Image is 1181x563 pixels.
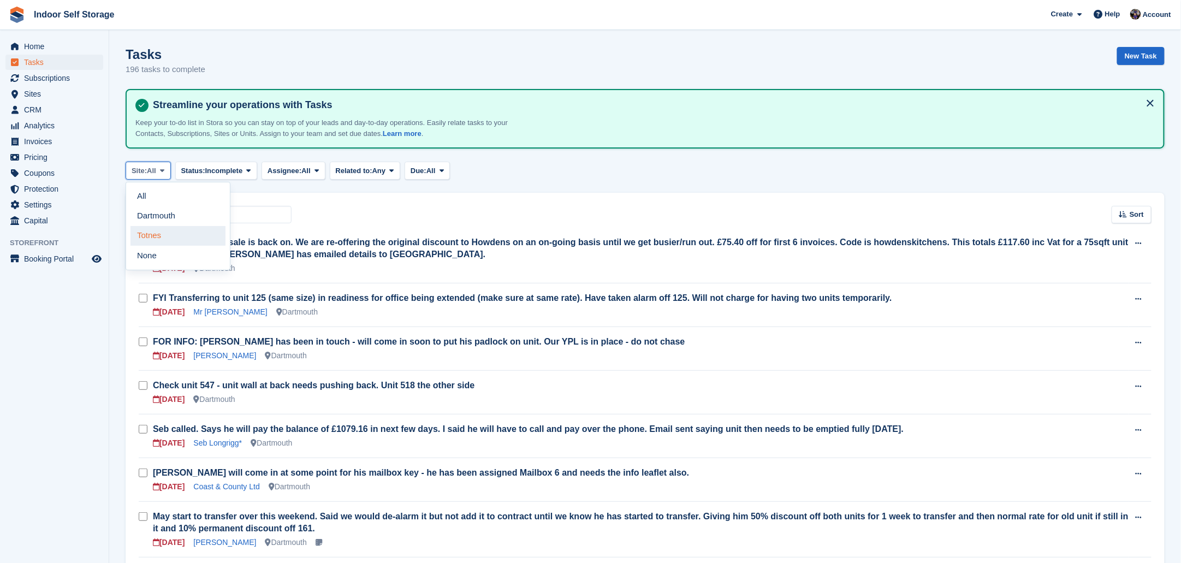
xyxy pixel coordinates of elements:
span: Create [1051,9,1073,20]
span: Analytics [24,118,90,133]
button: Related to: Any [330,162,400,180]
a: Seb Longrigg* [193,438,242,447]
span: Sites [24,86,90,102]
a: [PERSON_NAME] [193,538,256,547]
img: stora-icon-8386f47178a22dfd0bd8f6a31ec36ba5ce8667c1dd55bd0f319d3a0aa187defe.svg [9,7,25,23]
a: menu [5,55,103,70]
div: Dartmouth [265,350,307,361]
button: Due: All [405,162,450,180]
a: Preview store [90,252,103,265]
span: All [147,165,156,176]
a: Seb called. Says he will pay the balance of £1079.16 in next few days. I said he will have to cal... [153,424,904,434]
span: Booking Portal [24,251,90,266]
a: Dartmouth [130,206,225,226]
span: All [301,165,311,176]
a: menu [5,197,103,212]
button: Assignee: All [262,162,325,180]
span: Protection [24,181,90,197]
a: menu [5,150,103,165]
h1: Tasks [126,47,205,62]
a: FYI Transferring to unit 125 (same size) in readiness for office being extended (make sure at sam... [153,293,892,303]
div: Dartmouth [251,437,292,449]
span: Related to: [336,165,372,176]
span: Storefront [10,238,109,248]
span: Settings [24,197,90,212]
button: Status: Incomplete [175,162,257,180]
a: [PERSON_NAME] sale is back on. We are re-offering the original discount to Howdens on an on-going... [153,238,1129,259]
a: Indoor Self Storage [29,5,119,23]
div: [DATE] [153,437,185,449]
span: Tasks [24,55,90,70]
div: Dartmouth [265,537,307,548]
span: Account [1143,9,1171,20]
div: [DATE] [153,481,185,493]
a: menu [5,134,103,149]
span: CRM [24,102,90,117]
div: [DATE] [153,537,185,548]
a: menu [5,165,103,181]
span: Subscriptions [24,70,90,86]
a: May start to transfer over this weekend. Said we would de-alarm it but not add it to contract unt... [153,512,1129,533]
div: Dartmouth [276,306,318,318]
h4: Streamline your operations with Tasks [149,99,1155,111]
span: Incomplete [205,165,243,176]
button: Site: All [126,162,171,180]
a: None [130,246,225,265]
a: menu [5,213,103,228]
div: [DATE] [153,394,185,405]
span: Home [24,39,90,54]
a: menu [5,70,103,86]
div: [DATE] [153,306,185,318]
span: Sort [1130,209,1144,220]
a: menu [5,118,103,133]
span: Help [1105,9,1120,20]
a: New Task [1117,47,1165,65]
a: Check unit 547 - unit wall at back needs pushing back. Unit 518 the other side [153,381,474,390]
span: Pricing [24,150,90,165]
span: Due: [411,165,426,176]
a: menu [5,251,103,266]
span: Assignee: [268,165,301,176]
img: Sandra Pomeroy [1130,9,1141,20]
span: All [426,165,436,176]
div: Dartmouth [269,481,310,493]
a: [PERSON_NAME] [193,351,256,360]
span: Site: [132,165,147,176]
a: menu [5,102,103,117]
a: FOR INFO: [PERSON_NAME] has been in touch - will come in soon to put his padlock on unit. Our YPL... [153,337,685,346]
a: menu [5,181,103,197]
a: menu [5,86,103,102]
div: Dartmouth [193,394,235,405]
span: Invoices [24,134,90,149]
p: 196 tasks to complete [126,63,205,76]
a: [PERSON_NAME] will come in at some point for his mailbox key - he has been assigned Mailbox 6 and... [153,468,689,477]
a: All [130,187,225,206]
a: menu [5,39,103,54]
span: Coupons [24,165,90,181]
a: Mr [PERSON_NAME] [193,307,267,316]
div: [DATE] [153,350,185,361]
span: Any [372,165,386,176]
span: Capital [24,213,90,228]
a: Totnes [130,226,225,246]
a: Learn more [383,129,422,138]
span: Status: [181,165,205,176]
p: Keep your to-do list in Stora so you can stay on top of your leads and day-to-day operations. Eas... [135,117,518,139]
a: Coast & County Ltd [193,482,259,491]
